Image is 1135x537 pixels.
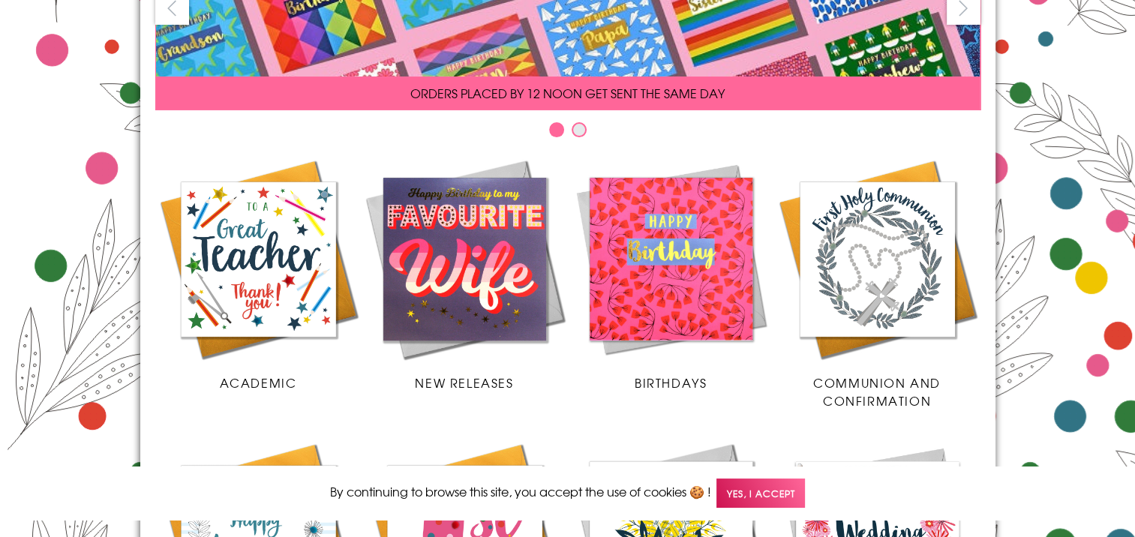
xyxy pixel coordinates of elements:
span: Communion and Confirmation [813,373,941,409]
a: Academic [155,156,362,391]
span: Yes, I accept [716,478,805,508]
span: Academic [220,373,297,391]
span: Birthdays [635,373,707,391]
button: Carousel Page 2 [572,122,587,137]
span: New Releases [415,373,513,391]
span: ORDERS PLACED BY 12 NOON GET SENT THE SAME DAY [410,84,725,102]
button: Carousel Page 1 (Current Slide) [549,122,564,137]
a: Birthdays [568,156,774,391]
a: Communion and Confirmation [774,156,980,409]
div: Carousel Pagination [155,121,980,145]
a: New Releases [362,156,568,391]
